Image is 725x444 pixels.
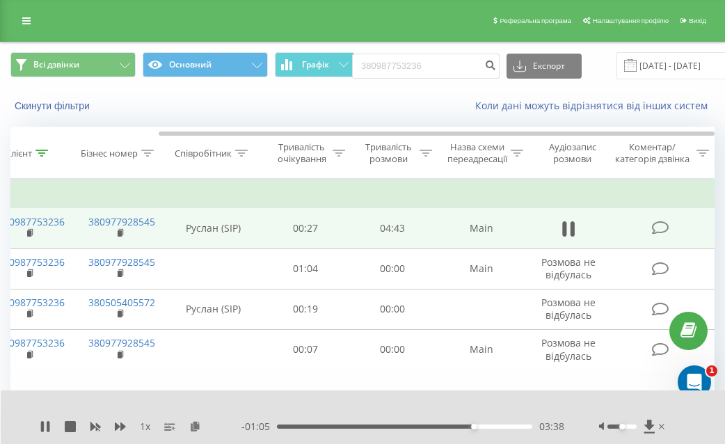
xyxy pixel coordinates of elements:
[88,296,155,309] a: 380505405572
[10,100,97,112] button: Скинути фільтри
[165,289,262,329] td: Руслан (SIP)
[140,420,150,434] span: 1 x
[175,148,232,159] div: Співробітник
[507,54,582,79] button: Експорт
[619,424,625,429] div: Accessibility label
[143,52,268,77] button: Основний
[262,329,349,370] td: 00:07
[262,248,349,289] td: 01:04
[349,329,436,370] td: 00:00
[262,289,349,329] td: 00:19
[165,208,262,248] td: Руслан (SIP)
[274,141,329,165] div: Тривалість очікування
[539,141,606,165] div: Аудіозапис розмови
[349,289,436,329] td: 00:00
[88,336,155,349] a: 380977928545
[33,59,79,70] span: Всі дзвінки
[541,336,596,362] span: Розмова не відбулась
[447,141,507,165] div: Назва схеми переадресації
[541,255,596,281] span: Розмова не відбулась
[612,141,693,165] div: Коментар/категорія дзвінка
[593,17,669,24] span: Налаштування профілю
[349,248,436,289] td: 00:00
[352,54,500,79] input: Пошук за номером
[475,99,715,112] a: Коли дані можуть відрізнятися вiд інших систем
[706,365,717,376] span: 1
[361,141,416,165] div: Тривалість розмови
[436,208,527,248] td: Main
[471,424,477,429] div: Accessibility label
[88,255,155,269] a: 380977928545
[349,208,436,248] td: 04:43
[81,148,138,159] div: Бізнес номер
[302,60,329,70] span: Графік
[678,365,711,399] iframe: Intercom live chat
[436,248,527,289] td: Main
[275,52,355,77] button: Графік
[241,420,277,434] span: - 01:05
[88,215,155,228] a: 380977928545
[262,208,349,248] td: 00:27
[436,329,527,370] td: Main
[539,420,564,434] span: 03:38
[10,52,136,77] button: Всі дзвінки
[6,148,32,159] div: Клієнт
[500,17,571,24] span: Реферальна програма
[541,296,596,322] span: Розмова не відбулась
[689,17,706,24] span: Вихід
